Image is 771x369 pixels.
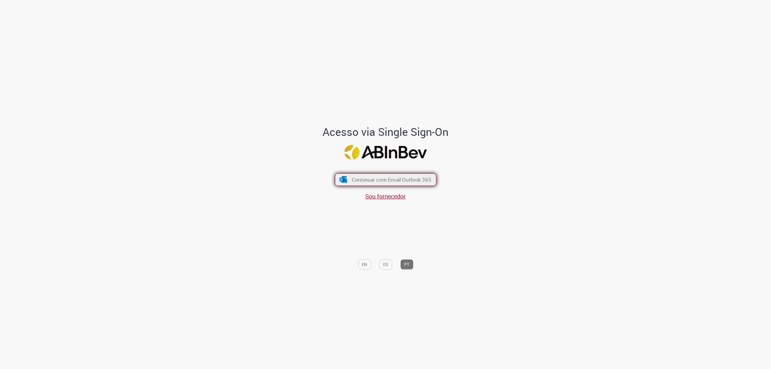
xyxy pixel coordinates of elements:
[351,176,431,183] span: Continuar com Email Outlook 365
[358,259,371,270] button: EN
[344,145,427,160] img: Logo ABInBev
[302,126,469,138] h1: Acesso via Single Sign-On
[339,176,348,183] img: ícone Azure/Microsoft 360
[365,192,406,200] a: Sou fornecedor
[400,259,413,270] button: PT
[335,173,436,186] button: ícone Azure/Microsoft 360 Continuar com Email Outlook 365
[379,259,392,270] button: ES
